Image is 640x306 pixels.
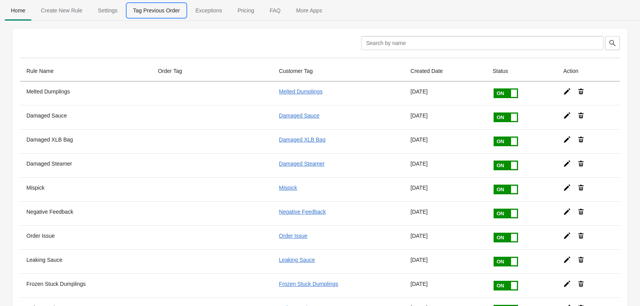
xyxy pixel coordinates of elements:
[20,249,152,273] th: Leaking Sauce
[92,3,124,17] span: Settings
[20,61,152,81] th: Rule Name
[361,36,603,50] input: Search by name
[263,3,287,17] span: FAQ
[404,273,487,297] td: [DATE]
[557,61,620,81] th: Action
[20,129,152,153] th: Damaged XLB Bag
[404,153,487,177] td: [DATE]
[3,0,33,21] button: Home
[127,3,186,17] span: Tag Previous Order
[404,61,487,81] th: Created Date
[273,61,404,81] th: Customer Tag
[20,177,152,201] th: Mispick
[231,3,261,17] span: Pricing
[35,3,89,17] span: Create New Rule
[404,249,487,273] td: [DATE]
[20,225,152,249] th: Order Issue
[404,225,487,249] td: [DATE]
[152,61,273,81] th: Order Tag
[279,88,322,95] a: Melted Dumplings
[404,129,487,153] td: [DATE]
[279,233,307,239] a: Order Issue
[279,112,319,119] a: Damaged Sauce
[404,177,487,201] td: [DATE]
[279,161,325,167] a: Damaged Steamer
[189,3,228,17] span: Exceptions
[20,153,152,177] th: Damaged Steamer
[5,3,31,17] span: Home
[404,105,487,129] td: [DATE]
[20,105,152,129] th: Damaged Sauce
[20,81,152,105] th: Melted Dumplings
[404,81,487,105] td: [DATE]
[279,185,297,191] a: Mispick
[279,281,338,287] a: Frozen Stuck Dumplings
[404,201,487,225] td: [DATE]
[279,137,325,143] a: Damaged XLB Bag
[20,201,152,225] th: Negative Feedback
[279,209,326,215] a: Negative Feedback
[90,0,125,21] button: Settings
[279,257,315,263] a: Leaking Sauce
[20,273,152,297] th: Frozen Stuck Dumplings
[33,0,90,21] button: Create_New_Rule
[290,3,328,17] span: More Apps
[487,61,557,81] th: Status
